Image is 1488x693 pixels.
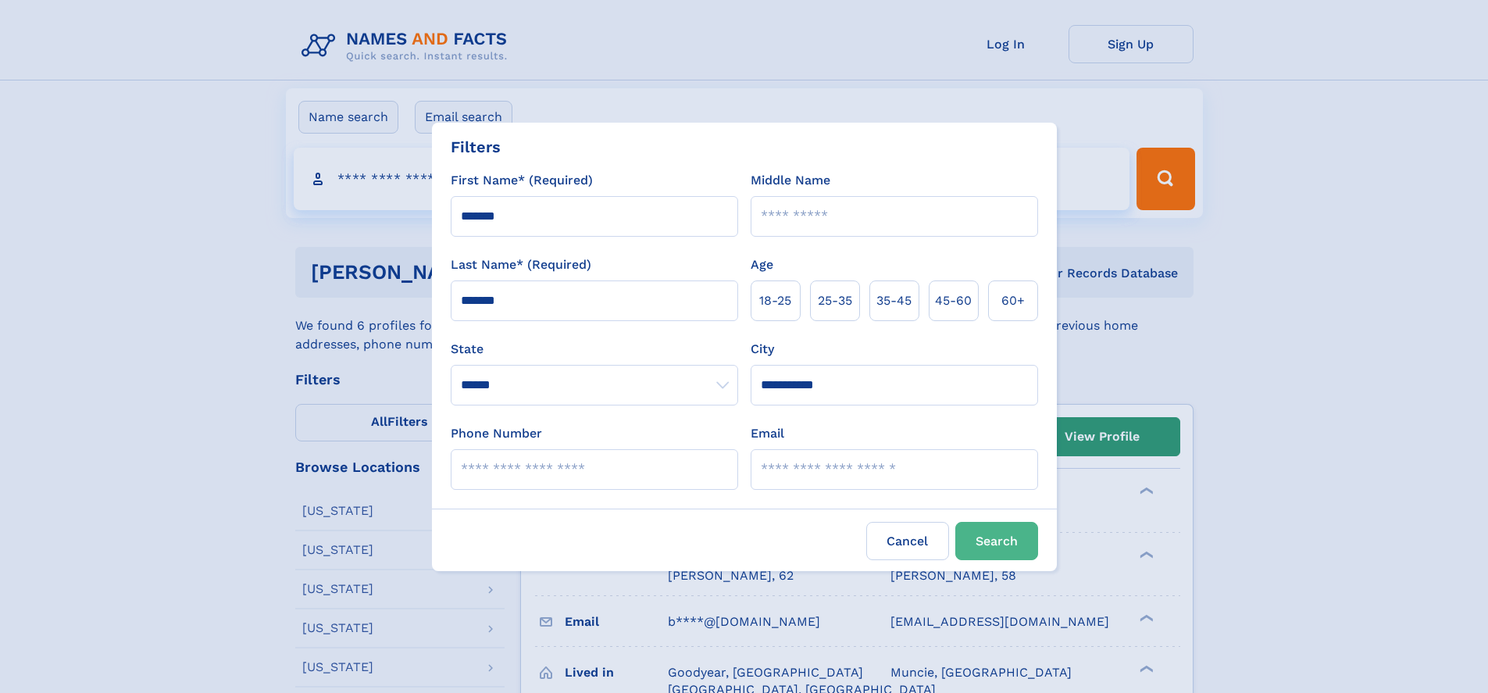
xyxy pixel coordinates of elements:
[751,424,784,443] label: Email
[751,340,774,359] label: City
[818,291,852,310] span: 25‑35
[451,255,591,274] label: Last Name* (Required)
[751,255,773,274] label: Age
[935,291,972,310] span: 45‑60
[1001,291,1025,310] span: 60+
[759,291,791,310] span: 18‑25
[751,171,830,190] label: Middle Name
[451,171,593,190] label: First Name* (Required)
[866,522,949,560] label: Cancel
[876,291,912,310] span: 35‑45
[451,340,738,359] label: State
[451,424,542,443] label: Phone Number
[451,135,501,159] div: Filters
[955,522,1038,560] button: Search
